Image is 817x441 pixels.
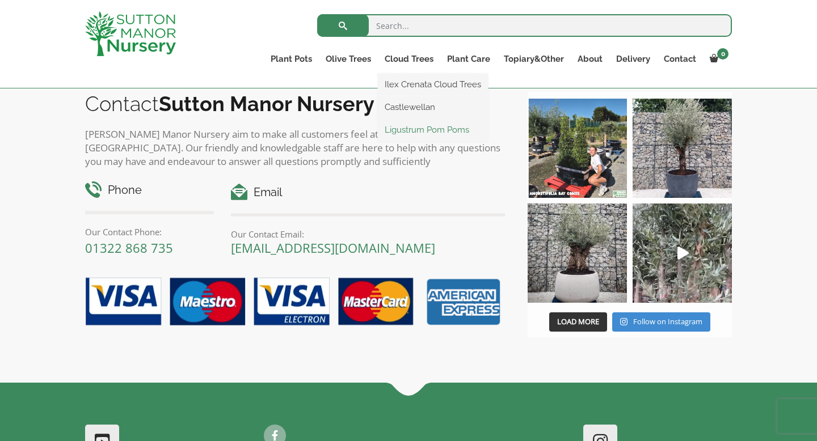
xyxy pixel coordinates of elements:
[231,239,435,256] a: [EMAIL_ADDRESS][DOMAIN_NAME]
[633,203,732,303] a: Play
[85,225,214,239] p: Our Contact Phone:
[159,92,374,116] b: Sutton Manor Nursery
[620,317,628,326] svg: Instagram
[677,247,689,260] svg: Play
[633,316,702,326] span: Follow on Instagram
[85,128,505,168] p: [PERSON_NAME] Manor Nursery aim to make all customers feel at ease when buying from [GEOGRAPHIC_D...
[231,184,505,201] h4: Email
[557,316,599,326] span: Load More
[85,92,505,116] h2: Contact
[717,48,728,60] span: 0
[378,51,440,67] a: Cloud Trees
[440,51,497,67] a: Plant Care
[85,11,176,56] img: logo
[549,312,607,332] button: Load More
[317,14,732,37] input: Search...
[633,99,732,198] img: A beautiful multi-stem Spanish Olive tree potted in our luxurious fibre clay pots 😍😍
[633,203,732,303] img: New arrivals Monday morning of beautiful olive trees 🤩🤩 The weather is beautiful this summer, gre...
[703,51,732,67] a: 0
[378,76,488,93] a: Ilex Crenata Cloud Trees
[497,51,571,67] a: Topiary&Other
[77,271,505,333] img: payment-options.png
[612,312,710,332] a: Instagram Follow on Instagram
[528,99,627,198] img: Our elegant & picturesque Angustifolia Cones are an exquisite addition to your Bay Tree collectio...
[378,99,488,116] a: Castlewellan
[85,181,214,199] h4: Phone
[528,203,627,303] img: Check out this beauty we potted at our nursery today ❤️‍🔥 A huge, ancient gnarled Olive tree plan...
[231,227,505,241] p: Our Contact Email:
[319,51,378,67] a: Olive Trees
[378,121,488,138] a: Ligustrum Pom Poms
[571,51,609,67] a: About
[657,51,703,67] a: Contact
[609,51,657,67] a: Delivery
[264,51,319,67] a: Plant Pots
[85,239,173,256] a: 01322 868 735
